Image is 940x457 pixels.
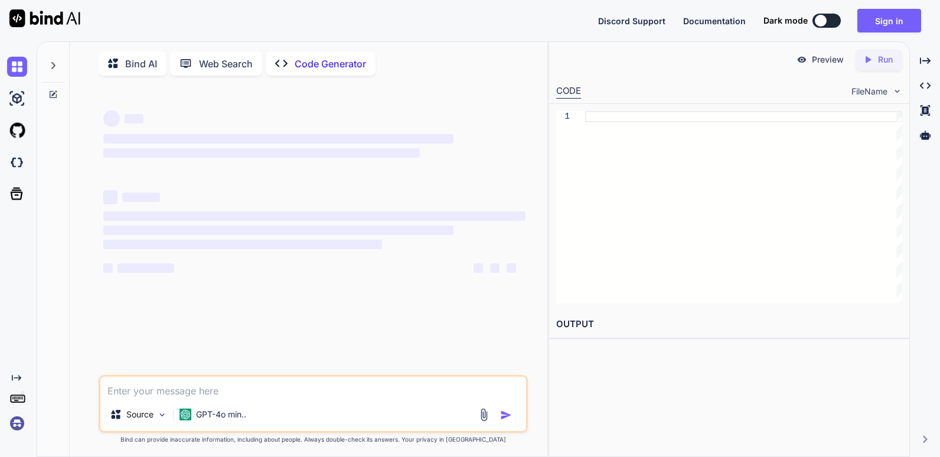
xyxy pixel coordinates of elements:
[199,57,253,71] p: Web Search
[7,57,27,77] img: chat
[683,15,746,27] button: Documentation
[103,190,117,204] span: ‌
[103,240,382,249] span: ‌
[556,111,570,122] div: 1
[477,408,491,422] img: attachment
[851,86,887,97] span: FileName
[892,86,902,96] img: chevron down
[125,57,157,71] p: Bind AI
[878,54,893,66] p: Run
[507,263,516,273] span: ‌
[7,413,27,433] img: signin
[126,409,154,420] p: Source
[125,114,143,123] span: ‌
[196,409,246,420] p: GPT-4o min..
[9,9,80,27] img: Bind AI
[103,110,120,127] span: ‌
[295,57,366,71] p: Code Generator
[556,84,581,99] div: CODE
[103,211,526,221] span: ‌
[103,226,453,235] span: ‌
[598,15,665,27] button: Discord Support
[179,409,191,420] img: GPT-4o mini
[7,120,27,141] img: githubLight
[598,16,665,26] span: Discord Support
[474,263,483,273] span: ‌
[7,152,27,172] img: darkCloudIdeIcon
[117,263,174,273] span: ‌
[500,409,512,421] img: icon
[797,54,807,65] img: preview
[7,89,27,109] img: ai-studio
[103,148,420,158] span: ‌
[103,134,453,143] span: ‌
[683,16,746,26] span: Documentation
[103,263,113,273] span: ‌
[157,410,167,420] img: Pick Models
[490,263,500,273] span: ‌
[857,9,921,32] button: Sign in
[812,54,844,66] p: Preview
[122,192,160,202] span: ‌
[99,435,528,444] p: Bind can provide inaccurate information, including about people. Always double-check its answers....
[549,311,909,338] h2: OUTPUT
[763,15,808,27] span: Dark mode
